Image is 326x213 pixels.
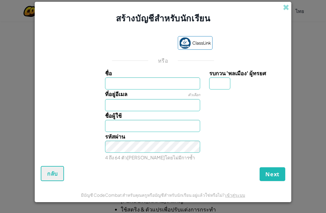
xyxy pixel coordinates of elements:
[225,192,245,198] a: เข้าสู่ระบบ
[114,37,172,50] div: ลงชื่อเข้าใช้ด้วย Google เปิดในแท็บใหม่
[47,170,58,177] span: กลับ
[105,90,127,97] span: ที่อยู่อีเมล
[116,13,210,23] span: สร้างบัญชีสำหรับนักเรียน
[81,192,225,198] span: มีบัญชี CodeCombat สำหรับคุณครูหรือบัญชีสำหรับนักเรียน อยู่แล้วใช่หรือไม่?
[179,37,191,49] img: classlink-logo-small.png
[105,112,122,119] span: ชื่อผู้ใช้
[158,57,168,64] p: หรือ
[105,133,125,140] span: รหัสผ่าน
[202,6,320,83] iframe: กล่องโต้ตอบลงชื่อเข้าใช้ด้วย Google
[111,37,175,50] iframe: ปุ่มลงชื่อเข้าใช้ด้วย Google
[188,92,200,97] span: ตัวเลือก
[105,70,112,77] span: ชื่อ
[260,167,285,181] button: Next
[265,171,280,178] span: Next
[105,155,195,160] small: 4 ถึง 64 ตัว[PERSON_NAME]โดยไม่มีการซ้ำ
[192,39,211,47] span: ClassLink
[41,166,64,181] button: กลับ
